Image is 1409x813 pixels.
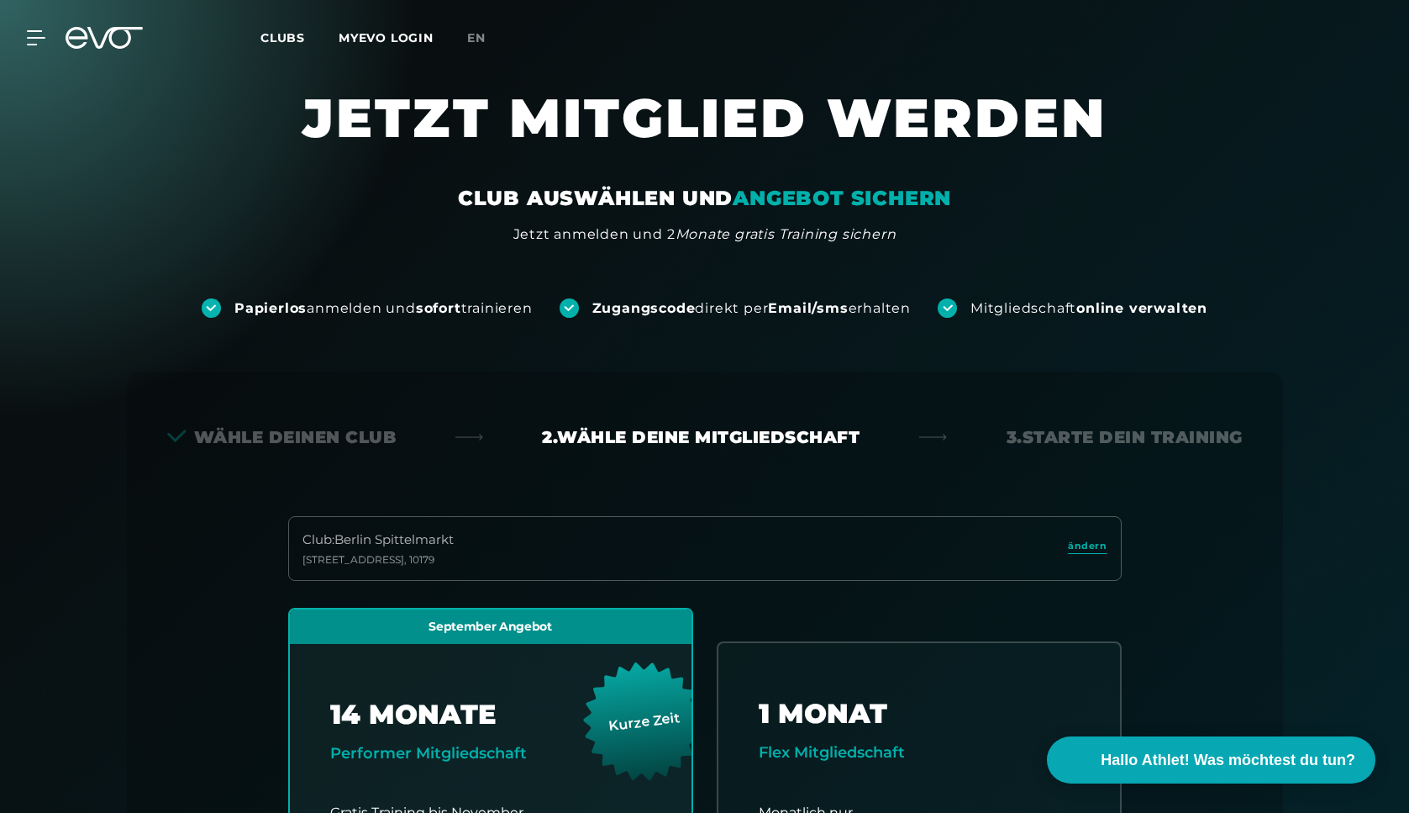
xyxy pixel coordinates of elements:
[234,299,533,318] div: anmelden und trainieren
[592,300,696,316] strong: Zugangscode
[260,29,339,45] a: Clubs
[1047,736,1375,784] button: Hallo Athlet! Was möchtest du tun?
[1101,749,1355,772] span: Hallo Athlet! Was möchtest du tun?
[234,300,307,316] strong: Papierlos
[467,30,486,45] span: en
[1076,300,1207,316] strong: online verwalten
[416,300,461,316] strong: sofort
[733,186,951,210] em: ANGEBOT SICHERN
[260,30,305,45] span: Clubs
[768,300,848,316] strong: Email/sms
[458,185,951,212] div: CLUB AUSWÄHLEN UND
[1068,539,1107,558] a: ändern
[970,299,1207,318] div: Mitgliedschaft
[676,226,896,242] em: Monate gratis Training sichern
[542,425,860,449] div: 2. Wähle deine Mitgliedschaft
[467,29,506,48] a: en
[513,224,896,245] div: Jetzt anmelden und 2
[302,553,454,567] div: [STREET_ADDRESS] , 10179
[302,531,454,550] div: Club : Berlin Spittelmarkt
[592,299,911,318] div: direkt per erhalten
[167,425,397,449] div: Wähle deinen Club
[201,84,1209,185] h1: JETZT MITGLIED WERDEN
[339,30,434,45] a: MYEVO LOGIN
[1007,425,1243,449] div: 3. Starte dein Training
[1068,539,1107,553] span: ändern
